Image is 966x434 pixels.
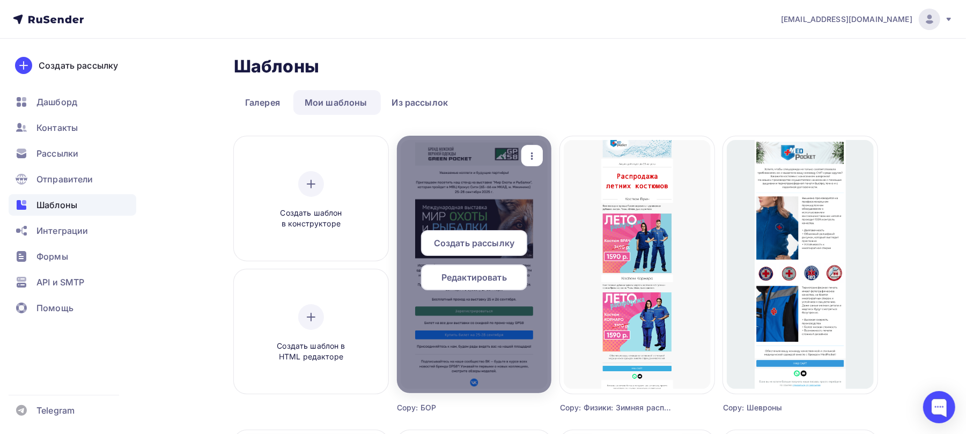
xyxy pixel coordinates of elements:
[781,14,912,25] span: [EMAIL_ADDRESS][DOMAIN_NAME]
[434,237,514,249] span: Создать рассылку
[781,9,953,30] a: [EMAIL_ADDRESS][DOMAIN_NAME]
[441,271,507,284] span: Редактировать
[36,276,84,289] span: API и SMTP
[9,117,136,138] a: Контакты
[36,173,93,186] span: Отправители
[36,250,68,263] span: Формы
[260,208,362,230] span: Создать шаблон в конструкторе
[36,121,78,134] span: Контакты
[9,194,136,216] a: Шаблоны
[9,91,136,113] a: Дашборд
[397,402,513,413] div: Copy: БОР
[9,168,136,190] a: Отправители
[293,90,379,115] a: Мои шаблоны
[36,224,88,237] span: Интеграции
[560,402,676,413] div: Copy: Физики: Зимняя распродажа
[9,143,136,164] a: Рассылки
[234,90,291,115] a: Галерея
[36,95,77,108] span: Дашборд
[36,404,75,417] span: Telegram
[36,147,78,160] span: Рассылки
[9,246,136,267] a: Формы
[36,301,73,314] span: Помощь
[260,341,362,363] span: Создать шаблон в HTML редакторе
[381,90,460,115] a: Из рассылок
[234,56,319,77] h2: Шаблоны
[723,402,839,413] div: Copy: Шевроны
[36,198,77,211] span: Шаблоны
[39,59,118,72] div: Создать рассылку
